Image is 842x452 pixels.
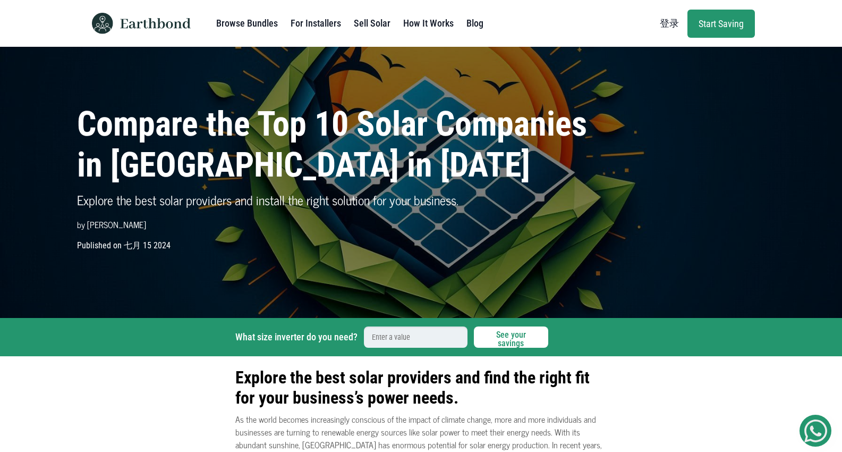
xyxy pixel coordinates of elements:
[403,13,454,34] a: How It Works
[466,13,483,34] a: Blog
[235,367,590,408] b: Explore the best solar providers and find the right fit for your business’s power needs.
[364,327,467,348] input: Enter a value
[88,13,117,34] img: Earthbond icon logo
[291,13,341,34] a: For Installers
[660,13,679,34] a: 登录
[235,331,358,344] label: What size inverter do you need?
[71,239,772,252] p: Published on 七月 15 2024
[77,104,590,186] h1: Compare the Top 10 Solar Companies in [GEOGRAPHIC_DATA] in [DATE]
[216,13,278,34] a: Browse Bundles
[77,190,590,210] p: Explore the best solar providers and install the right solution for your business.
[77,218,590,231] p: by [PERSON_NAME]
[354,13,390,34] a: Sell Solar
[120,18,191,29] img: Earthbond text logo
[474,327,548,348] button: See your savings
[687,10,755,38] a: Start Saving
[804,420,827,442] img: Get Started On Earthbond Via Whatsapp
[88,4,191,43] a: Earthbond icon logo Earthbond text logo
